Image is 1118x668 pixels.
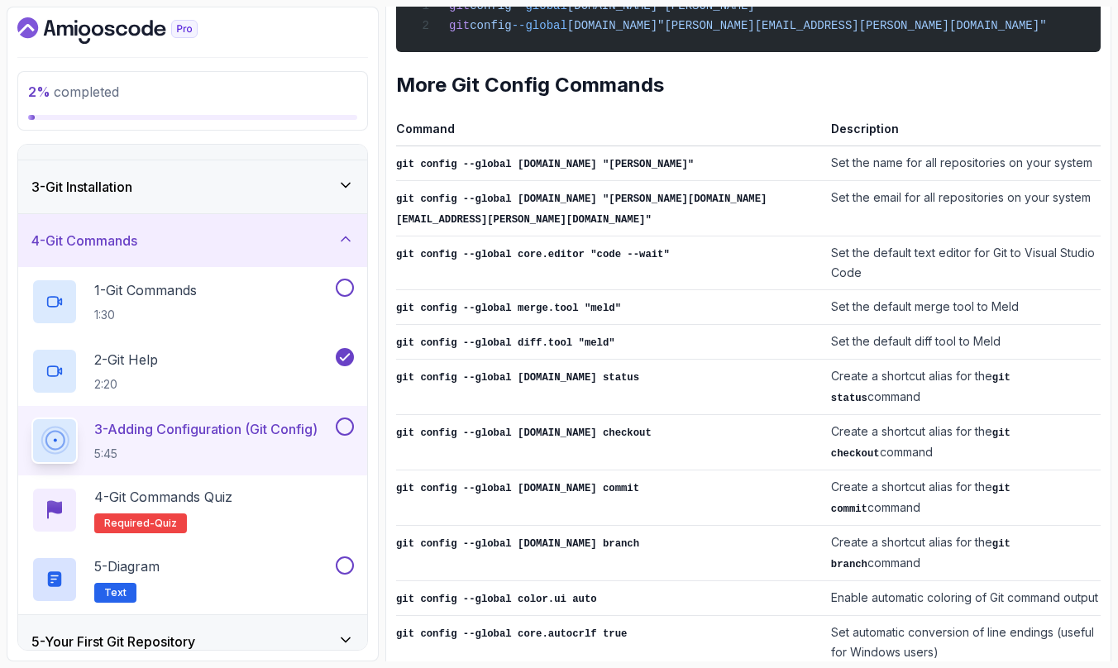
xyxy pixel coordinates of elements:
[31,556,354,603] button: 5-DiagramText
[824,470,1101,525] td: Create a shortcut alias for the command
[31,231,137,250] h3: 4 - Git Commands
[512,19,567,32] span: --global
[831,483,1010,515] code: git commit
[31,632,195,651] h3: 5 - Your First Git Repository
[31,177,132,197] h3: 3 - Git Installation
[831,372,1010,404] code: git status
[94,446,318,462] p: 5:45
[94,350,158,370] p: 2 - Git Help
[824,289,1101,324] td: Set the default merge tool to Meld
[28,83,50,100] span: 2 %
[94,376,158,393] p: 2:20
[31,487,354,533] button: 4-Git Commands QuizRequired-quiz
[449,19,470,32] span: git
[824,118,1101,146] th: Description
[470,19,511,32] span: config
[824,180,1101,236] td: Set the email for all repositories on your system
[18,160,367,213] button: 3-Git Installation
[28,83,119,100] span: completed
[31,279,354,325] button: 1-Git Commands1:30
[94,280,197,300] p: 1 - Git Commands
[831,427,1010,460] code: git checkout
[396,483,639,494] code: git config --global [DOMAIN_NAME] commit
[396,628,627,640] code: git config --global core.autocrlf true
[396,303,621,314] code: git config --global merge.tool "meld"
[94,556,160,576] p: 5 - Diagram
[155,517,177,530] span: quiz
[396,594,597,605] code: git config --global color.ui auto
[104,517,155,530] span: Required-
[17,17,236,44] a: Dashboard
[657,19,1046,32] span: "[PERSON_NAME][EMAIL_ADDRESS][PERSON_NAME][DOMAIN_NAME]"
[831,538,1010,570] code: git branch
[824,414,1101,470] td: Create a shortcut alias for the command
[824,525,1101,580] td: Create a shortcut alias for the command
[396,427,652,439] code: git config --global [DOMAIN_NAME] checkout
[31,348,354,394] button: 2-Git Help2:20
[824,236,1101,289] td: Set the default text editor for Git to Visual Studio Code
[396,372,639,384] code: git config --global [DOMAIN_NAME] status
[396,249,670,260] code: git config --global core.editor "code --wait"
[824,324,1101,359] td: Set the default diff tool to Meld
[396,72,1101,98] h2: More Git Config Commands
[94,307,197,323] p: 1:30
[396,118,824,146] th: Command
[824,580,1101,615] td: Enable automatic coloring of Git command output
[18,214,367,267] button: 4-Git Commands
[31,417,354,464] button: 3-Adding Configuration (Git Config)5:45
[396,337,615,349] code: git config --global diff.tool "meld"
[396,193,767,226] code: git config --global [DOMAIN_NAME] "[PERSON_NAME][DOMAIN_NAME][EMAIL_ADDRESS][PERSON_NAME][DOMAIN_...
[567,19,657,32] span: [DOMAIN_NAME]
[396,159,694,170] code: git config --global [DOMAIN_NAME] "[PERSON_NAME]"
[104,586,127,599] span: Text
[18,615,367,668] button: 5-Your First Git Repository
[824,146,1101,180] td: Set the name for all repositories on your system
[824,359,1101,414] td: Create a shortcut alias for the command
[94,487,232,507] p: 4 - Git Commands Quiz
[396,538,639,550] code: git config --global [DOMAIN_NAME] branch
[94,419,318,439] p: 3 - Adding Configuration (Git Config)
